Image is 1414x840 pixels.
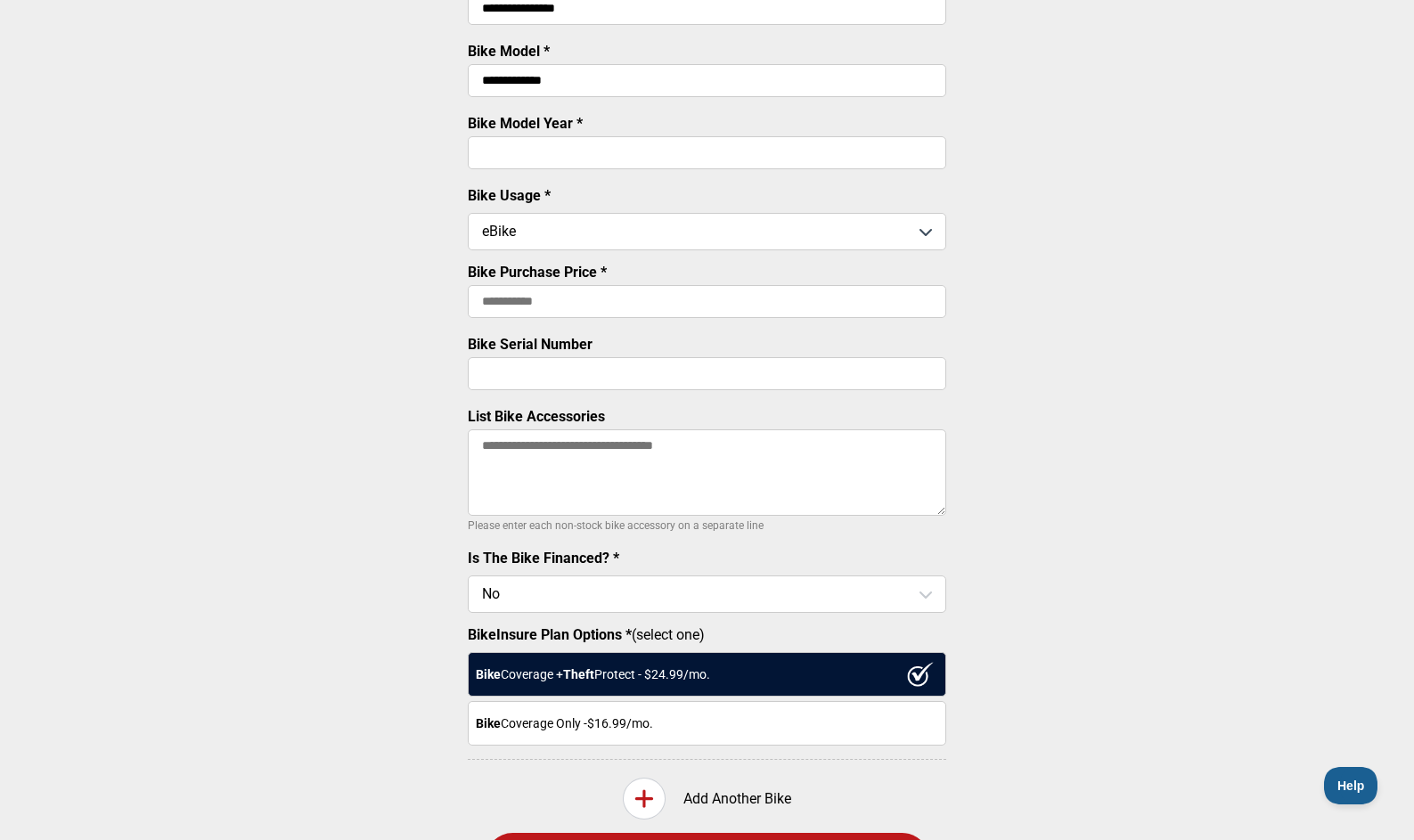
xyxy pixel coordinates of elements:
label: (select one) [468,626,946,643]
div: Add Another Bike [468,778,946,820]
label: List Bike Accessories [468,408,605,425]
label: Bike Model Year * [468,115,583,132]
label: Bike Usage * [468,187,551,204]
img: ux1sgP1Haf775SAghJI38DyDlYP+32lKFAAAAAElFTkSuQmCC [907,662,934,687]
label: Is The Bike Financed? * [468,550,619,567]
div: Coverage + Protect - $ 24.99 /mo. [468,652,946,697]
strong: Bike [476,716,501,730]
div: Coverage Only - $16.99 /mo. [468,701,946,746]
strong: BikeInsure Plan Options * [468,626,632,643]
strong: Bike [476,667,501,681]
label: Bike Model * [468,43,550,60]
strong: Theft [563,667,594,681]
iframe: Toggle Customer Support [1324,767,1378,804]
label: Bike Purchase Price * [468,264,607,281]
p: Please enter each non-stock bike accessory on a separate line [468,515,946,536]
label: Bike Serial Number [468,336,593,353]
